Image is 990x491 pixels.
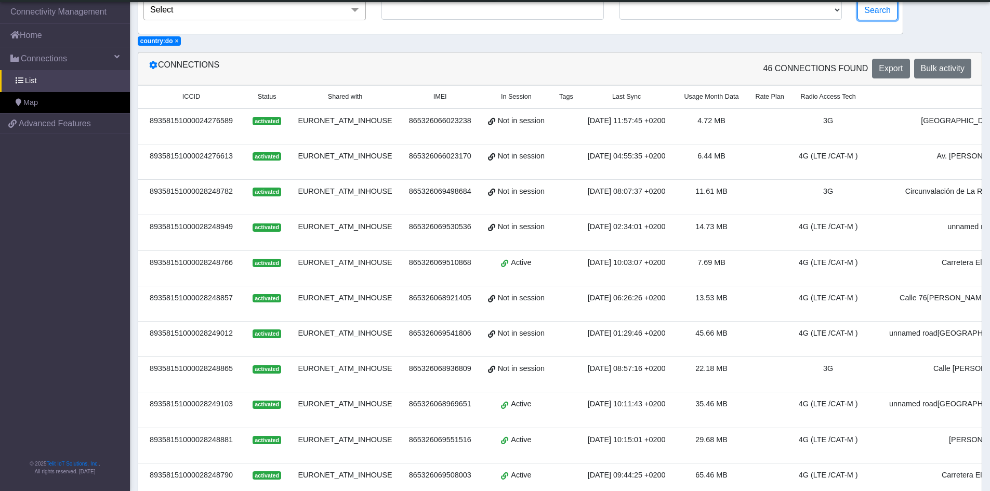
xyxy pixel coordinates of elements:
button: Search [857,1,897,20]
div: [DATE] 10:03:07 +0200 [586,257,668,269]
div: 865326069541806 [407,328,473,339]
span: Status [258,92,276,102]
button: Export [872,59,909,78]
div: 865326069530536 [407,221,473,233]
a: Telit IoT Solutions, Inc. [47,461,99,467]
div: 89358151000028249103 [144,399,238,410]
span: 4.72 MB [697,116,725,125]
button: Bulk activity [914,59,971,78]
span: 4G (LTE /CAT-M ) [799,471,858,479]
span: EURONET_ATM_INHOUSE [298,116,392,125]
div: [DATE] 01:29:46 +0200 [586,328,668,339]
span: Tags [559,92,573,102]
div: 865326068969651 [407,399,473,410]
div: 865326069510868 [407,257,473,269]
span: activated [253,294,281,302]
span: Export [879,64,903,73]
span: 3G [823,187,833,195]
div: 89358151000028249012 [144,328,238,339]
div: 865326066023170 [407,151,473,162]
div: [DATE] 10:11:43 +0200 [586,399,668,410]
div: 89358151000028248881 [144,434,238,446]
div: 89358151000028248949 [144,221,238,233]
span: EURONET_ATM_INHOUSE [298,471,392,479]
div: 89358151000024276589 [144,115,238,127]
div: 89358151000028248782 [144,186,238,197]
span: Calle 76 [900,294,927,302]
div: [DATE] 08:57:16 +0200 [586,363,668,375]
span: 4G (LTE /CAT-M ) [799,400,858,408]
span: Not in session [498,328,545,339]
span: 46 Connections found [763,62,868,75]
span: EURONET_ATM_INHOUSE [298,187,392,195]
span: activated [253,259,281,267]
span: activated [253,471,281,480]
div: [DATE] 08:07:37 +0200 [586,186,668,197]
span: activated [253,329,281,338]
div: 89358151000028248865 [144,363,238,375]
span: unnamed road [889,400,938,408]
span: 29.68 MB [695,435,728,444]
span: Bulk activity [921,64,965,73]
div: 89358151000024276613 [144,151,238,162]
span: activated [253,188,281,196]
div: [DATE] 04:55:35 +0200 [586,151,668,162]
div: 865326068921405 [407,293,473,304]
span: Not in session [498,186,545,197]
div: 865326069498684 [407,186,473,197]
span: 3G [823,116,833,125]
span: 35.46 MB [695,400,728,408]
span: 3G [823,364,833,373]
span: Rate Plan [755,92,784,102]
span: 6.44 MB [697,152,725,160]
span: EURONET_ATM_INHOUSE [298,294,392,302]
span: 4G (LTE /CAT-M ) [799,222,858,231]
div: [DATE] 02:34:01 +0200 [586,221,668,233]
div: [DATE] 09:44:25 +0200 [586,470,668,481]
span: EURONET_ATM_INHOUSE [298,258,392,267]
div: 865326068936809 [407,363,473,375]
span: unnamed road [889,329,938,337]
span: EURONET_ATM_INHOUSE [298,152,392,160]
span: List [25,75,36,87]
button: Close [175,38,178,44]
span: Not in session [498,293,545,304]
span: country:do [140,37,173,45]
span: 45.66 MB [695,329,728,337]
span: Not in session [498,151,545,162]
span: ICCID [182,92,200,102]
span: EURONET_ATM_INHOUSE [298,400,392,408]
div: 89358151000028248766 [144,257,238,269]
span: Active [511,434,531,446]
div: 865326069551516 [407,434,473,446]
span: In Session [501,92,532,102]
span: activated [253,152,281,161]
span: Not in session [498,221,545,233]
span: EURONET_ATM_INHOUSE [298,222,392,231]
span: Active [511,470,531,481]
span: 4G (LTE /CAT-M ) [799,258,858,267]
span: Active [511,257,531,269]
span: 4G (LTE /CAT-M ) [799,329,858,337]
span: × [175,37,178,45]
span: Not in session [498,363,545,375]
span: Active [511,399,531,410]
span: activated [253,401,281,409]
span: Shared with [328,92,363,102]
span: 7.69 MB [697,258,725,267]
span: 4G (LTE /CAT-M ) [799,435,858,444]
div: [DATE] 06:26:26 +0200 [586,293,668,304]
div: [DATE] 11:57:45 +0200 [586,115,668,127]
span: Usage Month Data [684,92,738,102]
span: 11.61 MB [695,187,728,195]
span: Advanced Features [19,117,91,130]
span: Map [23,97,38,109]
span: activated [253,117,281,125]
span: 13.53 MB [695,294,728,302]
span: 22.18 MB [695,364,728,373]
span: activated [253,223,281,232]
span: 65.46 MB [695,471,728,479]
div: Connections [141,59,560,78]
span: EURONET_ATM_INHOUSE [298,329,392,337]
span: Not in session [498,115,545,127]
